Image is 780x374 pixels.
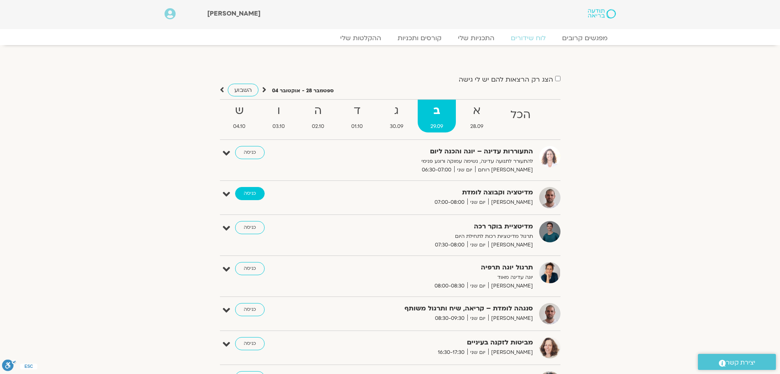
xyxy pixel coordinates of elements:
strong: סנגהה לומדת – קריאה, שיח ותרגול משותף [332,303,533,314]
span: 04.10 [221,122,258,131]
a: א28.09 [457,100,496,132]
a: כניסה [235,221,265,234]
span: 16:30-17:30 [435,348,467,357]
label: הצג רק הרצאות להם יש לי גישה [459,76,553,83]
a: ג30.09 [377,100,416,132]
span: 02.10 [299,122,337,131]
strong: ד [339,102,375,120]
nav: Menu [165,34,616,42]
span: 06:30-07:00 [419,166,454,174]
span: [PERSON_NAME] [488,198,533,207]
span: יצירת קשר [726,357,755,368]
a: התכניות שלי [450,34,503,42]
span: יום שני [467,198,488,207]
a: ב29.09 [418,100,456,132]
strong: ו [260,102,297,120]
span: יום שני [467,348,488,357]
a: כניסה [235,262,265,275]
span: 03.10 [260,122,297,131]
strong: התעוררות עדינה – יוגה והכנה ליום [332,146,533,157]
a: כניסה [235,303,265,316]
span: [PERSON_NAME] [488,348,533,357]
a: ה02.10 [299,100,337,132]
p: יוגה עדינה מאוד [332,273,533,282]
strong: תרגול יוגה תרפיה [332,262,533,273]
strong: הכל [498,106,543,124]
a: ד01.10 [339,100,375,132]
span: 29.09 [418,122,456,131]
p: תרגול מדיטציות רכות לתחילת היום [332,232,533,241]
span: 30.09 [377,122,416,131]
strong: ג [377,102,416,120]
span: 28.09 [457,122,496,131]
a: כניסה [235,187,265,200]
strong: מדיטציה וקבוצה לומדת [332,187,533,198]
a: כניסה [235,146,265,159]
span: [PERSON_NAME] [488,314,533,323]
p: ספטמבר 28 - אוקטובר 04 [272,87,334,95]
strong: ש [221,102,258,120]
span: [PERSON_NAME] רוחם [475,166,533,174]
span: יום שני [467,282,488,290]
a: השבוע [228,84,258,96]
a: ההקלטות שלי [332,34,389,42]
strong: מביטות לזקנה בעיניים [332,337,533,348]
span: יום שני [454,166,475,174]
span: יום שני [467,314,488,323]
span: 07:30-08:00 [432,241,467,249]
span: 01.10 [339,122,375,131]
p: להתעורר לתנועה עדינה, נשימה עמוקה ורוגע פנימי [332,157,533,166]
a: כניסה [235,337,265,350]
span: יום שני [467,241,488,249]
span: [PERSON_NAME] [488,241,533,249]
a: ש04.10 [221,100,258,132]
span: השבוע [234,86,252,94]
strong: ה [299,102,337,120]
a: הכל [498,100,543,132]
a: לוח שידורים [503,34,554,42]
a: ו03.10 [260,100,297,132]
a: יצירת קשר [698,354,776,370]
a: קורסים ותכניות [389,34,450,42]
strong: ב [418,102,456,120]
span: [PERSON_NAME] [207,9,261,18]
span: 07:00-08:00 [432,198,467,207]
span: 08:30-09:30 [432,314,467,323]
strong: א [457,102,496,120]
a: מפגשים קרובים [554,34,616,42]
span: [PERSON_NAME] [488,282,533,290]
span: 08:00-08:30 [432,282,467,290]
strong: מדיטציית בוקר רכה [332,221,533,232]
